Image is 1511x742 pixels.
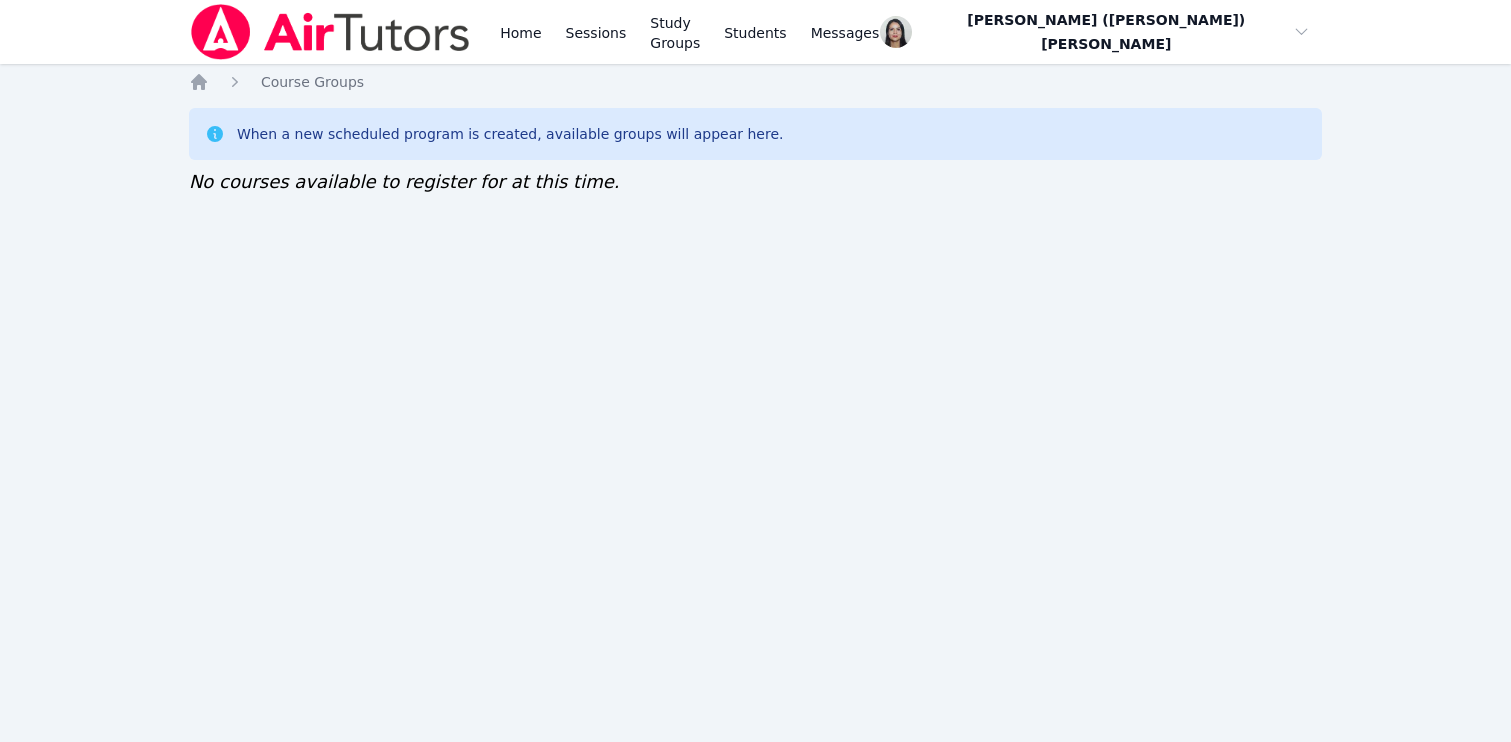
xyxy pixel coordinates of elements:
[261,72,364,92] a: Course Groups
[261,74,364,90] span: Course Groups
[189,4,472,60] img: Air Tutors
[237,124,784,144] div: When a new scheduled program is created, available groups will appear here.
[811,23,880,43] span: Messages
[189,72,1322,92] nav: Breadcrumb
[189,171,620,192] span: No courses available to register for at this time.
